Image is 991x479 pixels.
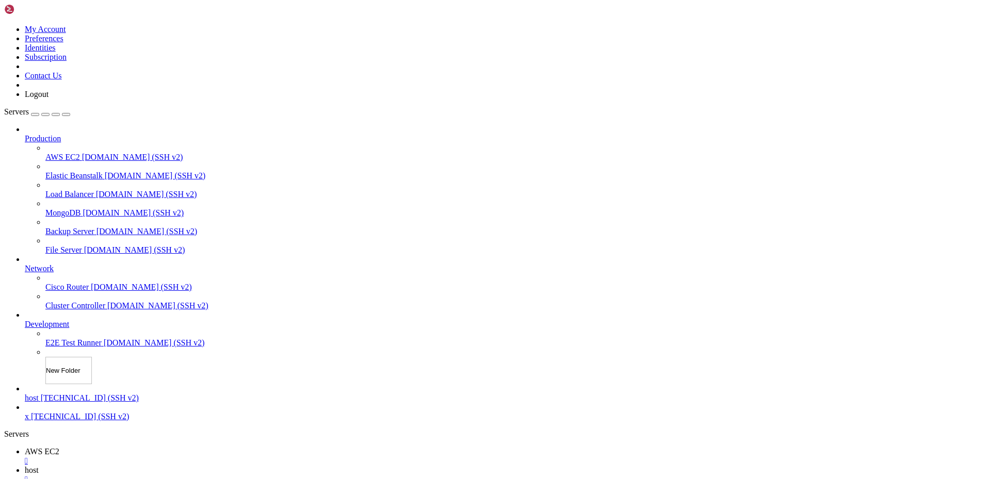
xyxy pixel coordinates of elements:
[4,109,857,118] x-row: * Experience the same robust functionality and convenience on your mobile devices, for seamless s...
[45,218,987,236] li: Backup Server [DOMAIN_NAME] (SSH v2)
[45,153,987,162] a: AWS EC2 [DOMAIN_NAME] (SSH v2)
[25,393,39,402] span: host
[45,190,94,199] span: Load Balancer
[25,466,39,474] span: host
[8,92,116,100] span: Comprehensive SFTP Client:
[4,162,8,171] div: (0, 18)
[104,338,205,347] span: [DOMAIN_NAME] (SSH v2)
[4,48,857,57] x-row: It also has a full-featured SFTP client, remote desktop with RDP and VNC, and more.
[4,83,857,92] x-row: * Work on multiple sessions, automate your SSH commands, and establish connections with just a si...
[45,171,103,180] span: Elastic Beanstalk
[45,283,89,291] span: Cisco Router
[25,53,67,61] a: Subscription
[4,39,857,48] x-row: Shellngn is a web-based SSH client that allows you to connect to your servers from anywhere witho...
[45,227,94,236] span: Backup Server
[4,22,99,30] span: This is a demo session.
[25,320,987,329] a: Development
[268,74,355,82] span: https://shellngn.com/pro-docker/
[8,83,91,91] span: Advanced SSH Client:
[45,227,987,236] a: Backup Server [DOMAIN_NAME] (SSH v2)
[45,329,987,348] li: E2E Test Runner [DOMAIN_NAME] (SSH v2)
[25,34,63,43] a: Preferences
[25,412,29,421] span: x
[45,292,987,310] li: Cluster Controller [DOMAIN_NAME] (SSH v2)
[91,283,192,291] span: [DOMAIN_NAME] (SSH v2)
[45,199,987,218] li: MongoDB [DOMAIN_NAME] (SSH v2)
[4,107,29,116] span: Servers
[202,74,260,82] span: https://shellngn.com/cloud/
[25,447,987,466] a: AWS EC2
[25,384,987,403] li: host [TECHNICAL_ID] (SSH v2)
[45,338,987,348] a: E2E Test Runner [DOMAIN_NAME] (SSH v2)
[25,43,56,52] a: Identities
[25,264,987,273] a: Network
[4,4,63,14] img: Shellngn
[4,101,857,109] x-row: * Take full control of your remote servers using our RDP or VNC from your browser.
[45,338,102,347] span: E2E Test Runner
[45,236,987,255] li: File Server [DOMAIN_NAME] (SSH v2)
[107,301,209,310] span: [DOMAIN_NAME] (SSH v2)
[4,430,987,439] div: Servers
[8,101,124,109] span: Remote Desktop Capabilities:
[45,153,80,161] span: AWS EC2
[25,447,59,456] span: AWS EC2
[8,109,95,118] span: Mobile Compatibility:
[4,92,857,101] x-row: * Enjoy easy management of files and folders, swift data transfers, and the ability to edit your ...
[45,162,987,180] li: Elastic Beanstalk [DOMAIN_NAME] (SSH v2)
[97,227,198,236] span: [DOMAIN_NAME] (SSH v2)
[45,273,987,292] li: Cisco Router [DOMAIN_NAME] (SSH v2)
[45,208,81,217] span: MongoDB
[4,4,87,12] span: Welcome to Shellngn!
[25,456,987,466] a: 
[25,403,987,421] li: x [TECHNICAL_ID] (SSH v2)
[25,125,987,255] li: Production
[4,4,857,13] x-row: Connecting [TECHNICAL_ID]...
[4,107,70,116] a: Servers
[45,301,987,310] a: Cluster Controller [DOMAIN_NAME] (SSH v2)
[84,245,185,254] span: [DOMAIN_NAME] (SSH v2)
[45,143,987,162] li: AWS EC2 [DOMAIN_NAME] (SSH v2)
[25,255,987,310] li: Network
[45,208,987,218] a: MongoDB [DOMAIN_NAME] (SSH v2)
[4,74,857,83] x-row: * Whether you're using or , enjoy the convenience of managing your servers from anywhere.
[45,171,987,180] a: Elastic Beanstalk [DOMAIN_NAME] (SSH v2)
[105,171,206,180] span: [DOMAIN_NAME] (SSH v2)
[45,301,105,310] span: Cluster Controller
[25,412,987,421] a: x [TECHNICAL_ID] (SSH v2)
[25,320,69,328] span: Development
[87,136,161,144] span: https://shellngn.com
[25,90,49,98] a: Logout
[82,153,183,161] span: [DOMAIN_NAME] (SSH v2)
[25,25,66,34] a: My Account
[25,393,987,403] a: host [TECHNICAL_ID] (SSH v2)
[4,136,857,144] x-row: More information at:
[25,264,54,273] span: Network
[45,180,987,199] li: Load Balancer [DOMAIN_NAME] (SSH v2)
[45,190,987,199] a: Load Balancer [DOMAIN_NAME] (SSH v2)
[25,310,987,384] li: Development
[45,245,82,254] span: File Server
[83,208,184,217] span: [DOMAIN_NAME] (SSH v2)
[25,134,61,143] span: Production
[45,245,987,255] a: File Server [DOMAIN_NAME] (SSH v2)
[8,74,120,82] span: Seamless Server Management:
[41,393,139,402] span: [TECHNICAL_ID] (SSH v2)
[25,134,987,143] a: Production
[96,190,197,199] span: [DOMAIN_NAME] (SSH v2)
[4,153,268,161] span: To get started, please use the left side bar to add your server.
[45,283,987,292] a: Cisco Router [DOMAIN_NAME] (SSH v2)
[4,13,8,22] div: (0, 1)
[31,412,129,421] span: [TECHNICAL_ID] (SSH v2)
[25,71,62,80] a: Contact Us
